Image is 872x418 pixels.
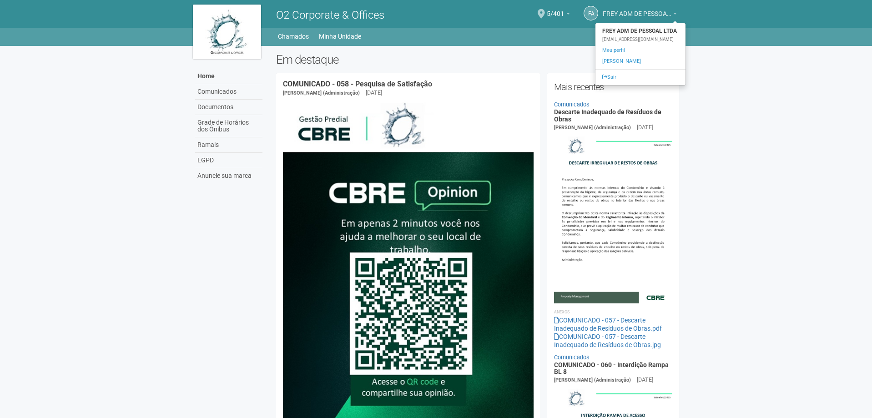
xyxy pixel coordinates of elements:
a: Comunicados [554,101,590,108]
a: Documentos [195,100,262,115]
span: FREY ADM DE PESSOAL LTDA [603,1,671,17]
span: O2 Corporate & Offices [276,9,384,21]
a: Ramais [195,137,262,153]
a: Meu perfil [595,45,686,56]
a: FREY ADM DE PESSOAL LTDA [603,11,677,19]
strong: FREY ADM DE PESSOAL LTDA [595,25,686,36]
a: Grade de Horários dos Ônibus [195,115,262,137]
a: 5/401 [547,11,570,19]
a: FA [584,6,598,20]
a: COMUNICADO - 060 - Interdição Rampa BL 8 [554,361,669,375]
a: Comunicados [554,354,590,361]
h2: Em destaque [276,53,680,66]
a: Comunicados [195,84,262,100]
a: Descarte Inadequado de Resíduos de Obras [554,108,661,122]
h2: Mais recentes [554,80,673,94]
a: [PERSON_NAME] [595,56,686,67]
span: [PERSON_NAME] (Administração) [554,125,631,131]
a: Sair [595,72,686,83]
img: logo.jpg [193,5,261,59]
a: COMUNICADO - 058 - Pesquisa de Satisfação [283,80,432,88]
span: [PERSON_NAME] (Administração) [283,90,360,96]
li: Anexos [554,308,673,316]
img: COMUNICADO%20-%20057%20-%20Descarte%20Inadequado%20de%20Res%C3%ADduos%20de%20Obras.jpg [554,132,673,303]
div: [DATE] [366,89,382,97]
a: Home [195,69,262,84]
a: Chamados [278,30,309,43]
a: COMUNICADO - 057 - Descarte Inadequado de Resíduos de Obras.pdf [554,317,662,332]
a: COMUNICADO - 057 - Descarte Inadequado de Resíduos de Obras.jpg [554,333,661,348]
span: 5/401 [547,1,564,17]
a: Minha Unidade [319,30,361,43]
span: [PERSON_NAME] (Administração) [554,377,631,383]
div: [EMAIL_ADDRESS][DOMAIN_NAME] [595,36,686,43]
div: [DATE] [637,376,653,384]
a: LGPD [195,153,262,168]
a: Anuncie sua marca [195,168,262,183]
div: [DATE] [637,123,653,131]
